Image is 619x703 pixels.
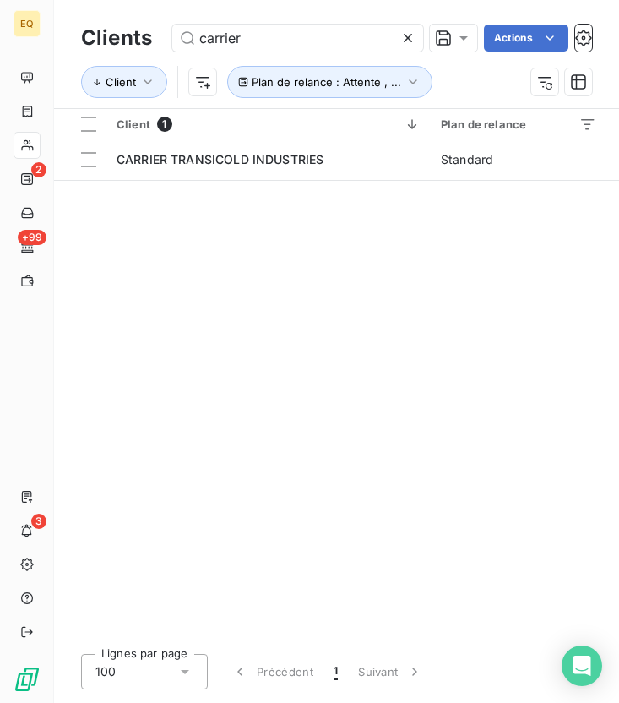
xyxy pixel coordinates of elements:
button: Actions [484,25,568,52]
button: Précédent [221,654,323,689]
span: CARRIER TRANSICOLD INDUSTRIES [117,152,323,166]
span: 1 [157,117,172,132]
button: Plan de relance : Attente , ... [227,66,432,98]
span: 2 [31,162,46,177]
div: Standard [441,151,493,168]
span: 1 [334,663,338,680]
span: Client [106,75,136,89]
button: Suivant [348,654,433,689]
div: EQ [14,10,41,37]
div: Open Intercom Messenger [562,646,602,686]
span: 3 [31,514,46,529]
span: Plan de relance : Attente , ... [252,75,401,89]
button: Client [81,66,167,98]
span: +99 [18,230,46,245]
h3: Clients [81,23,152,53]
span: 100 [95,663,116,680]
span: Client [117,117,150,131]
div: Plan de relance [441,117,596,131]
button: 1 [323,654,348,689]
img: Logo LeanPay [14,666,41,693]
input: Rechercher [172,25,423,52]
